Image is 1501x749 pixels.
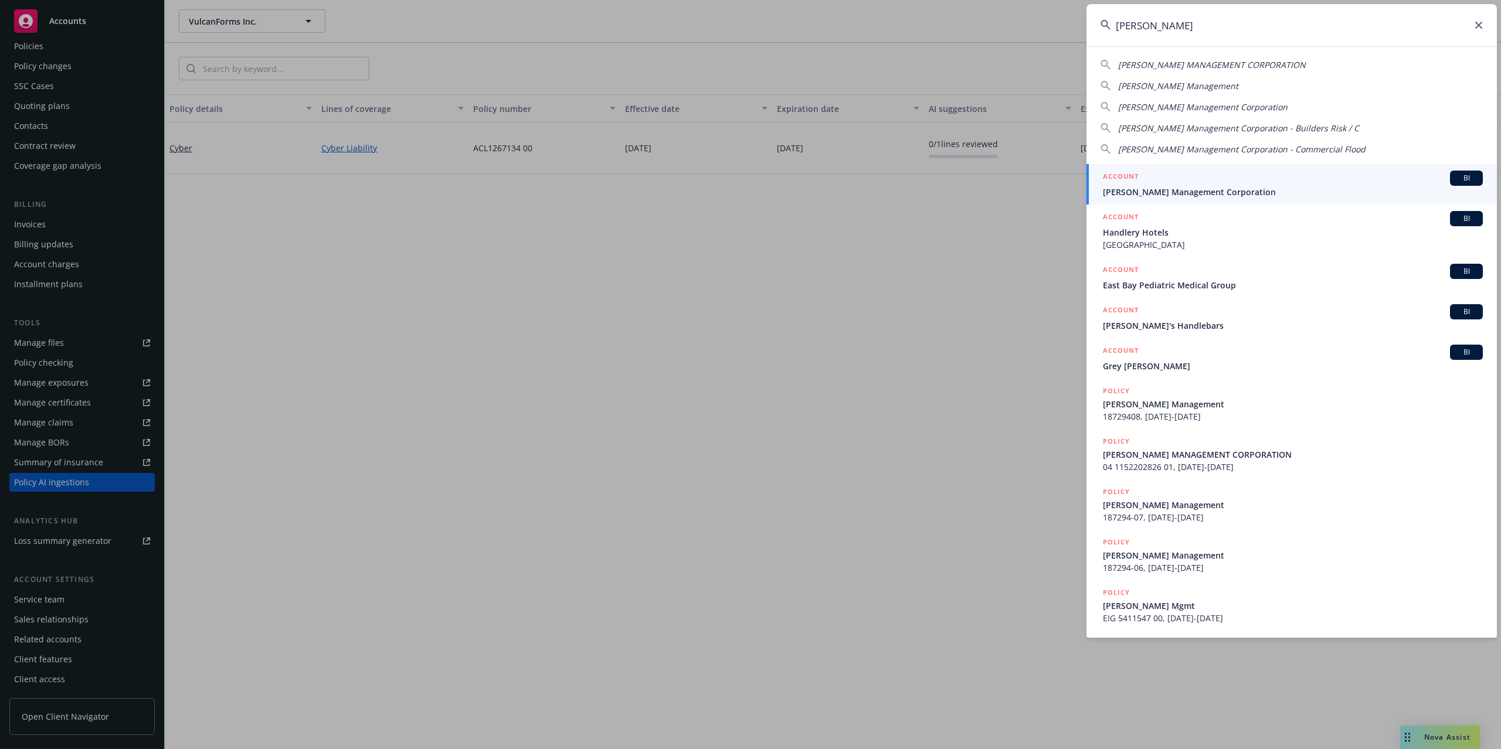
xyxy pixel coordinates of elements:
span: [GEOGRAPHIC_DATA] [1103,239,1483,251]
span: 04 1152202826 01, [DATE]-[DATE] [1103,461,1483,473]
span: East Bay Pediatric Medical Group [1103,279,1483,291]
span: 18729408, [DATE]-[DATE] [1103,410,1483,423]
span: EIG 5411547 00, [DATE]-[DATE] [1103,612,1483,624]
span: [PERSON_NAME] Mgmt [1103,600,1483,612]
a: ACCOUNTBIGrey [PERSON_NAME] [1086,338,1497,379]
span: 187294-06, [DATE]-[DATE] [1103,561,1483,574]
span: 187294-07, [DATE]-[DATE] [1103,511,1483,523]
h5: ACCOUNT [1103,264,1139,278]
a: ACCOUNTBIEast Bay Pediatric Medical Group [1086,257,1497,298]
span: Grey [PERSON_NAME] [1103,360,1483,372]
a: POLICY[PERSON_NAME] Management18729408, [DATE]-[DATE] [1086,379,1497,429]
span: Handlery Hotels [1103,226,1483,239]
h5: POLICY [1103,486,1130,498]
h5: POLICY [1103,435,1130,447]
span: BI [1455,173,1478,183]
a: POLICY[PERSON_NAME] MgmtEIG 5411547 00, [DATE]-[DATE] [1086,580,1497,631]
input: Search... [1086,4,1497,46]
h5: ACCOUNT [1103,304,1139,318]
span: [PERSON_NAME] Management Corporation - Builders Risk / C [1118,122,1359,134]
h5: ACCOUNT [1103,171,1139,185]
a: POLICY[PERSON_NAME] Management187294-07, [DATE]-[DATE] [1086,479,1497,530]
a: POLICY[PERSON_NAME] MANAGEMENT CORPORATION04 1152202826 01, [DATE]-[DATE] [1086,429,1497,479]
span: BI [1455,213,1478,224]
span: [PERSON_NAME] MANAGEMENT CORPORATION [1118,59,1306,70]
h5: POLICY [1103,536,1130,548]
span: [PERSON_NAME] Management Corporation [1118,101,1288,113]
h5: POLICY [1103,587,1130,598]
span: BI [1455,347,1478,358]
h5: POLICY [1103,385,1130,397]
span: [PERSON_NAME] Management Corporation - Commercial Flood [1118,144,1366,155]
a: ACCOUNTBI[PERSON_NAME]'s Handlebars [1086,298,1497,338]
span: [PERSON_NAME] MANAGEMENT CORPORATION [1103,448,1483,461]
span: [PERSON_NAME] Management [1103,499,1483,511]
span: [PERSON_NAME]'s Handlebars [1103,319,1483,332]
span: [PERSON_NAME] Management [1103,549,1483,561]
span: [PERSON_NAME] Management [1103,398,1483,410]
h5: ACCOUNT [1103,211,1139,225]
a: POLICY[PERSON_NAME] Management187294-06, [DATE]-[DATE] [1086,530,1497,580]
span: BI [1455,266,1478,277]
h5: ACCOUNT [1103,345,1139,359]
a: ACCOUNTBIHandlery Hotels[GEOGRAPHIC_DATA] [1086,205,1497,257]
span: [PERSON_NAME] Management [1118,80,1238,91]
span: [PERSON_NAME] Management Corporation [1103,186,1483,198]
span: BI [1455,307,1478,317]
a: ACCOUNTBI[PERSON_NAME] Management Corporation [1086,164,1497,205]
